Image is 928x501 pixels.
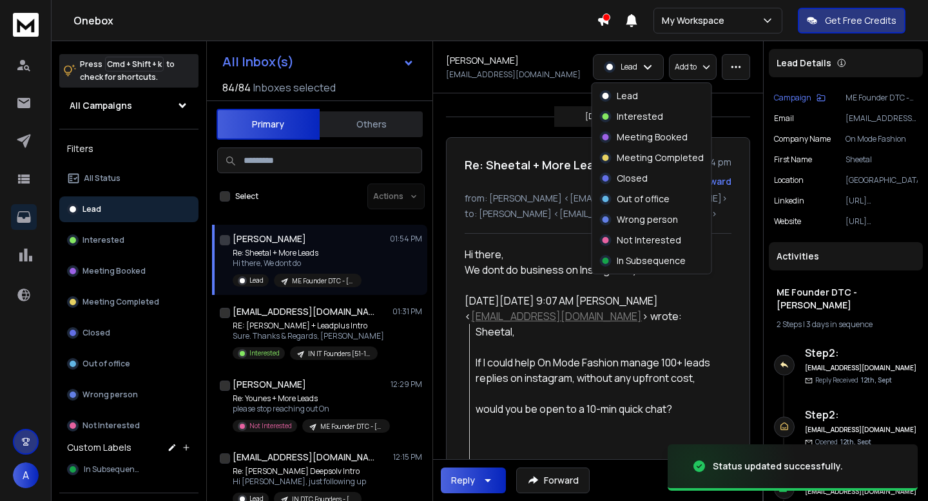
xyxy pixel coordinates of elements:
p: Email [774,113,794,124]
button: Primary [217,109,320,140]
p: Meeting Booked [617,131,688,144]
div: Hi there, [465,247,721,278]
p: [URL][DOMAIN_NAME] [846,216,918,227]
p: ME Founder DTC - [PERSON_NAME] [320,422,382,431]
p: Lead [249,276,264,285]
p: [DATE] [585,111,611,122]
p: Out of office [82,359,130,369]
p: First Name [774,155,812,165]
h1: [EMAIL_ADDRESS][DOMAIN_NAME] [233,305,374,318]
p: Sheetal [846,155,918,165]
div: If I could help On Mode Fashion manage 100+ leads replies on instagram, without any upfront cost, [476,355,721,386]
a: [EMAIL_ADDRESS][DOMAIN_NAME] [471,309,642,323]
p: All Status [84,173,121,184]
p: In Subsequence [617,254,686,267]
span: A [13,462,39,488]
p: 01:31 PM [392,307,422,317]
p: Out of office [617,193,670,205]
p: Interested [82,235,124,245]
p: Lead [82,204,101,214]
span: 3 days in sequence [806,319,873,330]
p: Re: [PERSON_NAME] Deepsolv Intro [233,466,366,477]
p: Company Name [774,134,831,144]
p: Wrong person [617,213,678,226]
div: | [777,319,915,330]
p: Not Interested [617,234,681,247]
h1: [PERSON_NAME] [446,54,519,67]
p: Lead [621,62,637,72]
p: location [774,175,804,185]
p: Reply Received [815,375,892,385]
p: Press to check for shortcuts. [80,58,175,84]
p: please stop reaching out On [233,404,387,414]
p: [EMAIL_ADDRESS][DOMAIN_NAME] [846,113,918,124]
h3: Filters [59,140,198,158]
button: Others [320,110,423,138]
span: 12th, Sept [861,375,892,384]
p: 12:29 PM [391,379,422,390]
p: Wrong person [82,390,138,400]
div: Reply [451,474,475,487]
p: Interested [617,110,663,123]
div: Forward [695,175,731,188]
p: Hi [PERSON_NAME], just following up [233,477,366,487]
p: Hi there, We dont do [233,258,362,269]
h1: ME Founder DTC - [PERSON_NAME] [777,286,915,312]
p: website [774,216,801,227]
p: ME Founder DTC - [PERSON_NAME] [292,276,354,286]
p: 01:54 PM [390,234,422,244]
p: Add to [675,62,697,72]
p: Lead [617,90,638,102]
span: 84 / 84 [222,80,251,95]
h6: [EMAIL_ADDRESS][DOMAIN_NAME] [805,363,918,373]
p: Meeting Completed [82,297,159,307]
p: to: [PERSON_NAME] <[EMAIL_ADDRESS][DOMAIN_NAME]> [465,207,731,220]
p: Not Interested [82,421,140,431]
p: linkedin [774,196,804,206]
div: [DATE][DATE] 9:07 AM [PERSON_NAME] < > wrote: [465,293,721,324]
h6: Step 2 : [805,345,918,361]
div: Activities [769,242,923,270]
p: Get Free Credits [825,14,896,27]
h1: Onebox [73,13,597,28]
label: Select [235,191,258,202]
p: Re: Sheetal + More Leads [233,248,362,258]
p: IN IT Founders [51-100] [308,349,370,359]
p: Closed [617,172,648,185]
p: Not Interested [249,421,292,431]
button: Forward [516,468,590,493]
p: [GEOGRAPHIC_DATA] [846,175,918,185]
h1: [PERSON_NAME] [233,232,306,245]
p: 12:15 PM [393,452,422,462]
span: Cmd + Shift + k [105,57,164,71]
p: RE: [PERSON_NAME] + Leadplus Intro [233,321,384,331]
p: [EMAIL_ADDRESS][DOMAIN_NAME] [446,70,581,80]
h6: Step 2 : [805,407,918,422]
p: Campaign [774,93,811,103]
p: On Mode Fashion [846,134,918,144]
span: In Subsequence [84,464,143,475]
p: Re: Younes + More Leads [233,393,387,404]
h3: Inboxes selected [253,80,336,95]
img: logo [13,13,39,37]
h1: [EMAIL_ADDRESS][DOMAIN_NAME] [233,451,374,464]
p: Lead Details [777,57,831,70]
p: Sure. Thanks & Regards, [PERSON_NAME] [233,331,384,341]
div: would you be open to a 10-min quick chat? [476,401,721,417]
p: My Workspace [662,14,730,27]
div: Sheetal, [476,324,721,339]
span: 2 Steps [777,319,802,330]
p: Closed [82,328,110,338]
h1: [PERSON_NAME] [233,378,306,391]
h1: All Campaigns [70,99,132,112]
p: [URL][DOMAIN_NAME][PERSON_NAME] [846,196,918,206]
h1: All Inbox(s) [222,55,294,68]
h6: [EMAIL_ADDRESS][DOMAIN_NAME] [805,425,918,435]
h1: Re: Sheetal + More Leads [465,156,608,174]
p: Meeting Booked [82,266,146,276]
p: Meeting Completed [617,151,704,164]
div: We dont do business on Instagram :) [465,262,721,278]
p: ME Founder DTC - [PERSON_NAME] [846,93,918,103]
p: from: [PERSON_NAME] <[EMAIL_ADDRESS][DOMAIN_NAME]> [465,192,731,205]
h3: Custom Labels [67,441,131,454]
